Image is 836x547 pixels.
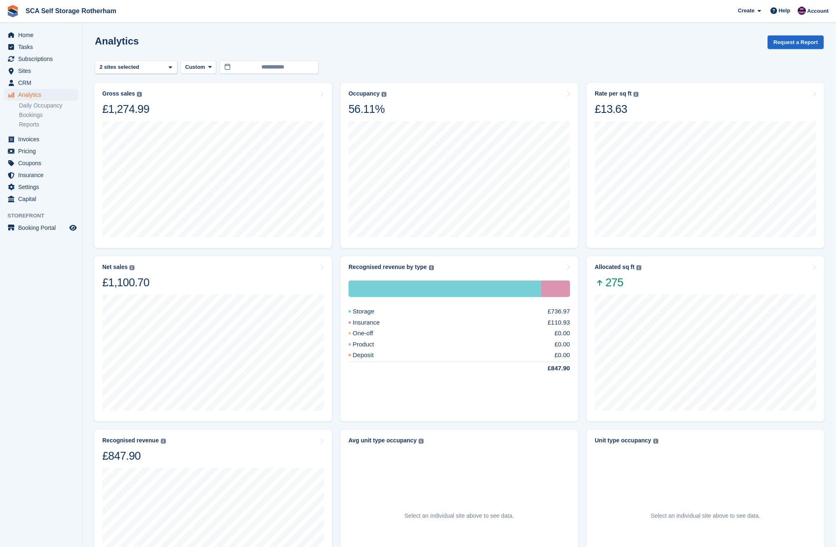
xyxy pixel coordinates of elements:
p: Select an individual site above to see data. [405,512,514,520]
div: 56.11% [349,102,386,116]
a: Reports [19,121,78,129]
a: SCA Self Storage Rotherham [22,4,120,18]
a: menu [4,181,78,193]
span: Subscriptions [18,53,68,65]
a: menu [4,53,78,65]
span: Capital [18,193,68,205]
button: Request a Report [768,35,824,49]
img: icon-info-grey-7440780725fd019a000dd9b08b2336e03edf1995a4989e88bcd33f0948082b44.svg [130,265,134,270]
span: Create [738,7,754,15]
a: Preview store [68,223,78,233]
div: £0.00 [554,329,570,338]
span: Pricing [18,145,68,157]
span: Booking Portal [18,222,68,234]
a: Bookings [19,111,78,119]
div: £1,100.70 [102,276,149,290]
div: Gross sales [102,90,135,97]
img: icon-info-grey-7440780725fd019a000dd9b08b2336e03edf1995a4989e88bcd33f0948082b44.svg [633,92,638,97]
span: Home [18,29,68,41]
a: menu [4,77,78,89]
div: One-off [349,329,393,338]
a: menu [4,145,78,157]
span: Invoices [18,133,68,145]
a: menu [4,222,78,234]
img: icon-info-grey-7440780725fd019a000dd9b08b2336e03edf1995a4989e88bcd33f0948082b44.svg [419,439,424,444]
a: menu [4,157,78,169]
a: Daily Occupancy [19,102,78,110]
img: Dale Chapman [798,7,806,15]
div: £847.90 [102,449,166,463]
span: Sites [18,65,68,77]
span: Settings [18,181,68,193]
span: Storefront [7,212,82,220]
div: £1,274.99 [102,102,149,116]
img: icon-info-grey-7440780725fd019a000dd9b08b2336e03edf1995a4989e88bcd33f0948082b44.svg [429,265,434,270]
img: icon-info-grey-7440780725fd019a000dd9b08b2336e03edf1995a4989e88bcd33f0948082b44.svg [636,265,641,270]
a: menu [4,169,78,181]
div: Rate per sq ft [595,90,631,97]
img: icon-info-grey-7440780725fd019a000dd9b08b2336e03edf1995a4989e88bcd33f0948082b44.svg [137,92,142,97]
a: menu [4,89,78,101]
span: Help [779,7,790,15]
span: Custom [185,63,205,71]
div: Net sales [102,264,127,271]
span: Insurance [18,169,68,181]
div: Insurance [349,318,400,327]
img: icon-info-grey-7440780725fd019a000dd9b08b2336e03edf1995a4989e88bcd33f0948082b44.svg [161,439,166,444]
div: Occupancy [349,90,379,97]
span: Account [807,7,829,15]
div: £847.90 [528,364,570,373]
a: menu [4,65,78,77]
div: £0.00 [554,351,570,360]
img: icon-info-grey-7440780725fd019a000dd9b08b2336e03edf1995a4989e88bcd33f0948082b44.svg [653,439,658,444]
div: Insurance [541,281,570,297]
div: Allocated sq ft [595,264,634,271]
img: icon-info-grey-7440780725fd019a000dd9b08b2336e03edf1995a4989e88bcd33f0948082b44.svg [381,92,386,97]
div: Product [349,340,394,349]
div: Storage [349,307,394,316]
span: Coupons [18,157,68,169]
div: Avg unit type occupancy [349,437,417,444]
div: £110.93 [548,318,570,327]
span: Tasks [18,41,68,53]
h2: Analytics [95,35,139,47]
div: Storage [349,281,541,297]
button: Custom [181,61,216,74]
span: 275 [595,276,641,290]
a: menu [4,133,78,145]
div: Recognised revenue [102,437,159,444]
a: menu [4,193,78,205]
div: £0.00 [554,340,570,349]
img: stora-icon-8386f47178a22dfd0bd8f6a31ec36ba5ce8667c1dd55bd0f319d3a0aa187defe.svg [7,5,19,17]
div: Deposit [349,351,393,360]
div: £736.97 [548,307,570,316]
span: CRM [18,77,68,89]
a: menu [4,29,78,41]
a: menu [4,41,78,53]
div: 2 sites selected [98,63,142,71]
div: £13.63 [595,102,638,116]
div: Recognised revenue by type [349,264,427,271]
div: Unit type occupancy [595,437,651,444]
p: Select an individual site above to see data. [651,512,760,520]
span: Analytics [18,89,68,101]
